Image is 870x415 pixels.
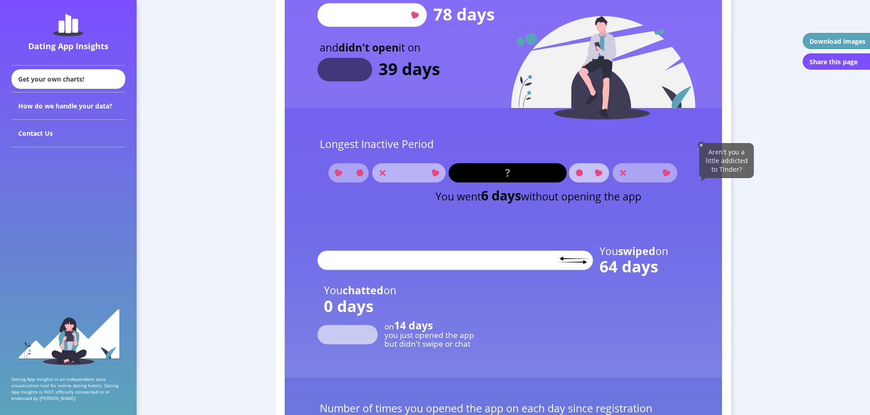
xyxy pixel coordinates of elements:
text: and [320,40,420,54]
p: Dating App Insights is an independent data visualization tool for online dating habits. Dating Ap... [11,376,125,401]
text: You [599,244,668,258]
text: you just opened the app [384,330,474,340]
tspan: on [384,283,396,297]
tspan: on [655,244,668,258]
text: You [324,283,396,297]
div: Share this page [809,57,858,66]
img: dating-app-insights-logo.5abe6921.svg [53,14,83,36]
div: Contact Us [11,120,125,147]
tspan: it on [399,40,420,54]
div: How do we handle your data? [11,92,125,120]
img: sidebar_girl.91b9467e.svg [17,308,120,365]
span: Aren't you a little addicted to Tinder? [706,148,748,174]
div: Get your own charts! [11,69,125,89]
tspan: didn't open [338,40,399,54]
button: Download images [802,32,870,50]
text: ? [505,165,510,180]
text: 0 days [324,295,374,317]
img: close-solid-white.82ef6a3c.svg [698,142,705,149]
text: Longest Inactive Period [320,137,434,151]
text: You went [435,186,641,204]
tspan: swiped [618,244,655,258]
tspan: chatted [343,283,384,297]
text: 78 days [433,3,495,26]
text: but didn't swipe or chat [384,338,471,349]
text: 39 days [379,57,440,80]
text: on [384,318,433,333]
tspan: 6 days [481,186,521,204]
button: Share this page [802,52,870,71]
text: 64 days [599,256,658,277]
tspan: without opening the app [521,189,641,204]
tspan: 14 days [394,318,433,333]
div: Download images [809,37,865,46]
div: Dating App Insights [14,41,123,51]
